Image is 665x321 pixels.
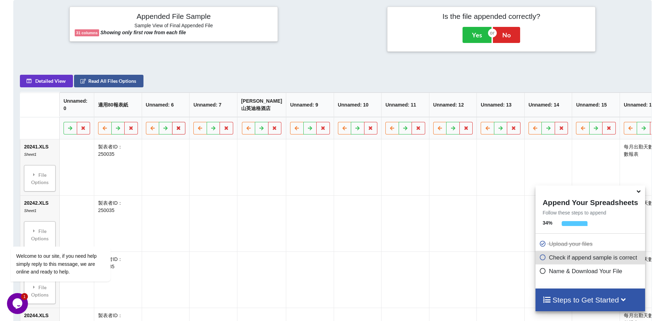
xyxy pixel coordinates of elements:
h6: Sample View of Final Appended File [75,23,273,30]
th: Unnamed: 0 [59,93,94,117]
th: Unnamed: 14 [524,93,572,117]
button: No [493,27,520,43]
iframe: chat widget [7,183,133,290]
p: Name & Download Your File [539,267,643,276]
p: Check if append sample is correct [539,253,643,262]
th: Unnamed: 12 [429,93,477,117]
th: Unnamed: 6 [142,93,190,117]
p: Upload your files [539,240,643,248]
th: [PERSON_NAME]山英迪格酒店 [237,93,286,117]
td: 製表者ID：250035 [94,139,142,195]
td: 20241.XLS [20,139,59,195]
b: 34 % [542,220,552,226]
th: Unnamed: 15 [572,93,620,117]
button: Yes [463,27,492,43]
iframe: chat widget [7,293,29,314]
b: 31 columns [76,31,98,35]
h4: Is the file appended correctly? [392,12,590,21]
th: Unnamed: 11 [382,93,429,117]
button: Read All Files Options [74,75,143,87]
div: File Options [26,167,53,189]
h4: Appended File Sample [75,12,273,22]
th: Unnamed: 10 [334,93,382,117]
h4: Steps to Get Started [542,296,638,304]
p: Follow these steps to append [535,209,645,216]
i: Sheet1 [24,152,36,156]
th: Unnamed: 7 [189,93,237,117]
b: Showing only first row from each file [101,30,186,35]
h4: Append Your Spreadsheets [535,196,645,207]
th: Unnamed: 9 [286,93,334,117]
button: Detailed View [20,75,73,87]
th: Unnamed: 13 [477,93,525,117]
th: 適用80報表紙 [94,93,142,117]
div: File Options [26,280,53,302]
